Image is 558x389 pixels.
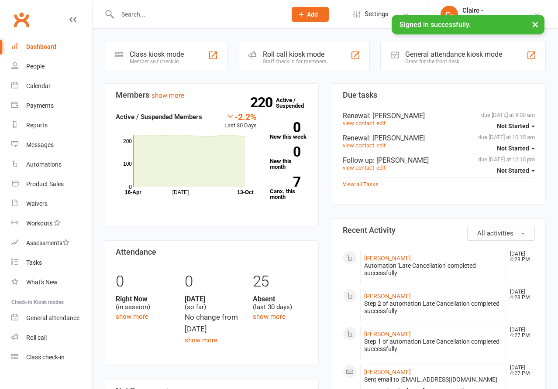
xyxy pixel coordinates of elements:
time: [DATE] 4:27 PM [506,365,534,376]
a: Tasks [11,253,92,273]
div: Class kiosk mode [130,50,184,58]
a: show more [152,92,184,99]
div: Last 30 Days [224,112,257,130]
time: [DATE] 4:28 PM [506,251,534,263]
span: Not Started [497,123,529,130]
span: : [PERSON_NAME] [373,156,429,164]
strong: [DATE] [185,295,240,303]
span: Not Started [497,167,529,174]
a: view contact [343,120,374,126]
a: 0New this month [270,147,308,170]
a: 7Canx. this month [270,177,308,200]
div: Messages [26,141,54,148]
div: Member self check-in [130,58,184,65]
div: General attendance [26,314,79,321]
div: General attendance kiosk mode [405,50,502,58]
a: Assessments [11,233,92,253]
span: Signed in successfully. [400,20,471,29]
span: Sent email to [EMAIL_ADDRESS][DOMAIN_NAME] [364,376,497,383]
div: 0 [116,269,171,295]
div: 0 [185,269,240,295]
input: Search... [115,8,280,20]
h3: Due tasks [343,91,535,99]
a: 0New this week [270,122,308,140]
span: All activities [477,229,513,237]
time: [DATE] 4:28 PM [506,289,534,300]
a: Automations [11,155,92,174]
a: View all Tasks [343,181,379,188]
button: Not Started [497,118,535,134]
time: [DATE] 4:27 PM [506,327,534,338]
div: Workouts [26,220,52,227]
a: What's New [11,273,92,292]
div: Follow up [343,156,535,164]
a: Workouts [11,214,92,233]
div: Tasks [26,259,42,266]
div: Renewal [343,134,535,142]
div: Great for the front desk [405,58,502,65]
div: Payments [26,102,54,109]
div: No change from [DATE] [185,311,240,335]
a: edit [376,164,386,171]
a: Clubworx [10,9,32,31]
a: Messages [11,135,92,155]
div: Calendar [26,82,51,89]
a: Payments [11,96,92,116]
div: Automation 'Late Cancellation' completed successfully [364,262,502,277]
div: (so far) [185,295,240,311]
div: Roll call [26,334,47,341]
span: Not Started [497,145,529,152]
a: show more [116,313,148,321]
a: edit [376,120,386,126]
div: C- [441,6,458,23]
div: People [26,63,45,70]
a: 220Active / Suspended [276,91,314,115]
span: Settings [365,4,389,24]
div: Reports [26,122,48,129]
a: People [11,57,92,76]
button: Add [292,7,329,22]
a: view contact [343,164,374,171]
h3: Attendance [116,248,308,256]
div: Automations [26,161,62,168]
span: : [PERSON_NAME] [369,112,425,120]
button: × [527,15,543,34]
a: show more [185,336,217,344]
div: (last 30 days) [253,295,308,311]
div: Claire - [462,7,517,14]
div: -2.2% [224,112,257,121]
strong: 220 [250,96,276,109]
strong: Absent [253,295,308,303]
a: Class kiosk mode [11,348,92,367]
a: General attendance kiosk mode [11,308,92,328]
a: Roll call [11,328,92,348]
div: What's New [26,279,58,286]
strong: 0 [270,121,300,134]
button: All activities [467,226,535,241]
span: Add [307,11,318,18]
div: Class check-in [26,354,65,361]
span: : [PERSON_NAME] [369,134,425,142]
a: [PERSON_NAME] [364,293,411,300]
a: Reports [11,116,92,135]
button: Not Started [497,163,535,178]
div: Staff check-in for members [263,58,326,65]
a: [PERSON_NAME] [364,369,411,375]
a: edit [376,142,386,149]
div: (in session) [116,295,171,311]
a: Waivers [11,194,92,214]
button: Not Started [497,140,535,156]
a: show more [253,313,286,321]
div: Step 2 of automation Late Cancellation completed successfully [364,300,502,315]
a: Calendar [11,76,92,96]
a: view contact [343,142,374,149]
div: 25 [253,269,308,295]
div: Renewal [343,112,535,120]
div: Roll call kiosk mode [263,50,326,58]
strong: 0 [270,145,300,158]
a: [PERSON_NAME] [364,331,411,338]
div: Dashboard [26,43,56,50]
div: Pilates Can Manuka [462,14,517,22]
div: Step 1 of automation Late Cancellation completed successfully [364,338,502,353]
strong: Active / Suspended Members [116,113,202,121]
